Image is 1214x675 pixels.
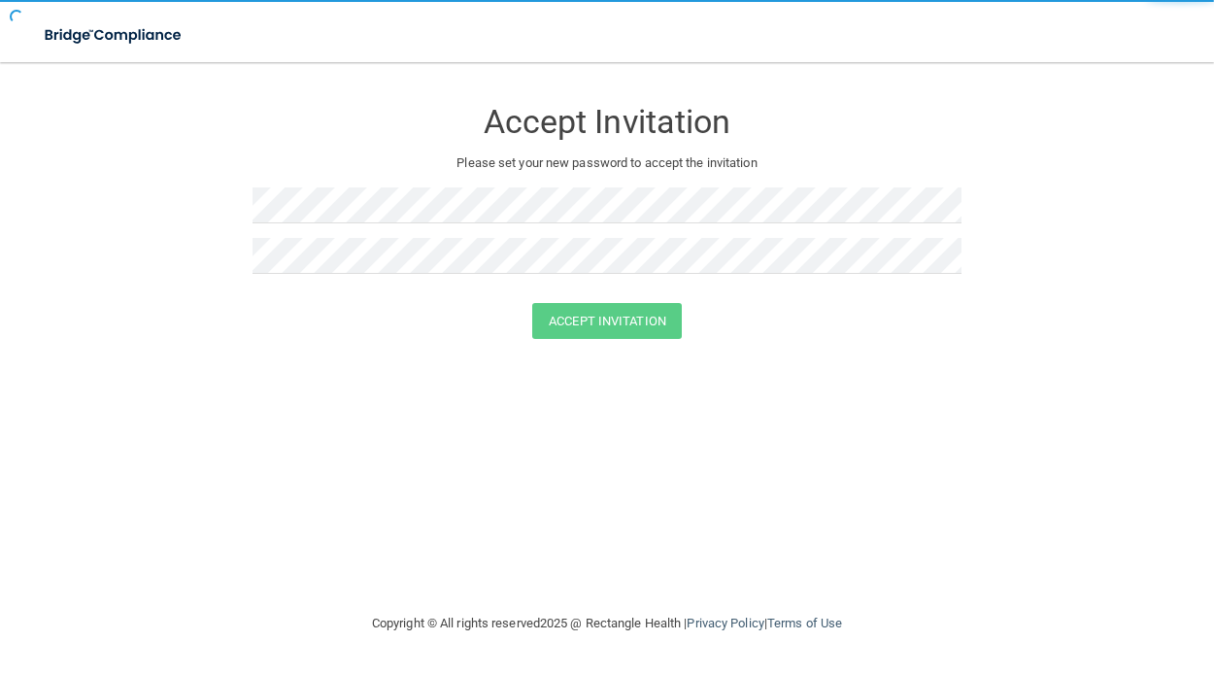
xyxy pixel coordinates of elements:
a: Terms of Use [767,616,842,630]
img: bridge_compliance_login_screen.278c3ca4.svg [29,16,199,55]
a: Privacy Policy [687,616,763,630]
h3: Accept Invitation [253,104,961,140]
div: Copyright © All rights reserved 2025 @ Rectangle Health | | [253,592,961,655]
button: Accept Invitation [532,303,682,339]
p: Please set your new password to accept the invitation [267,152,947,175]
